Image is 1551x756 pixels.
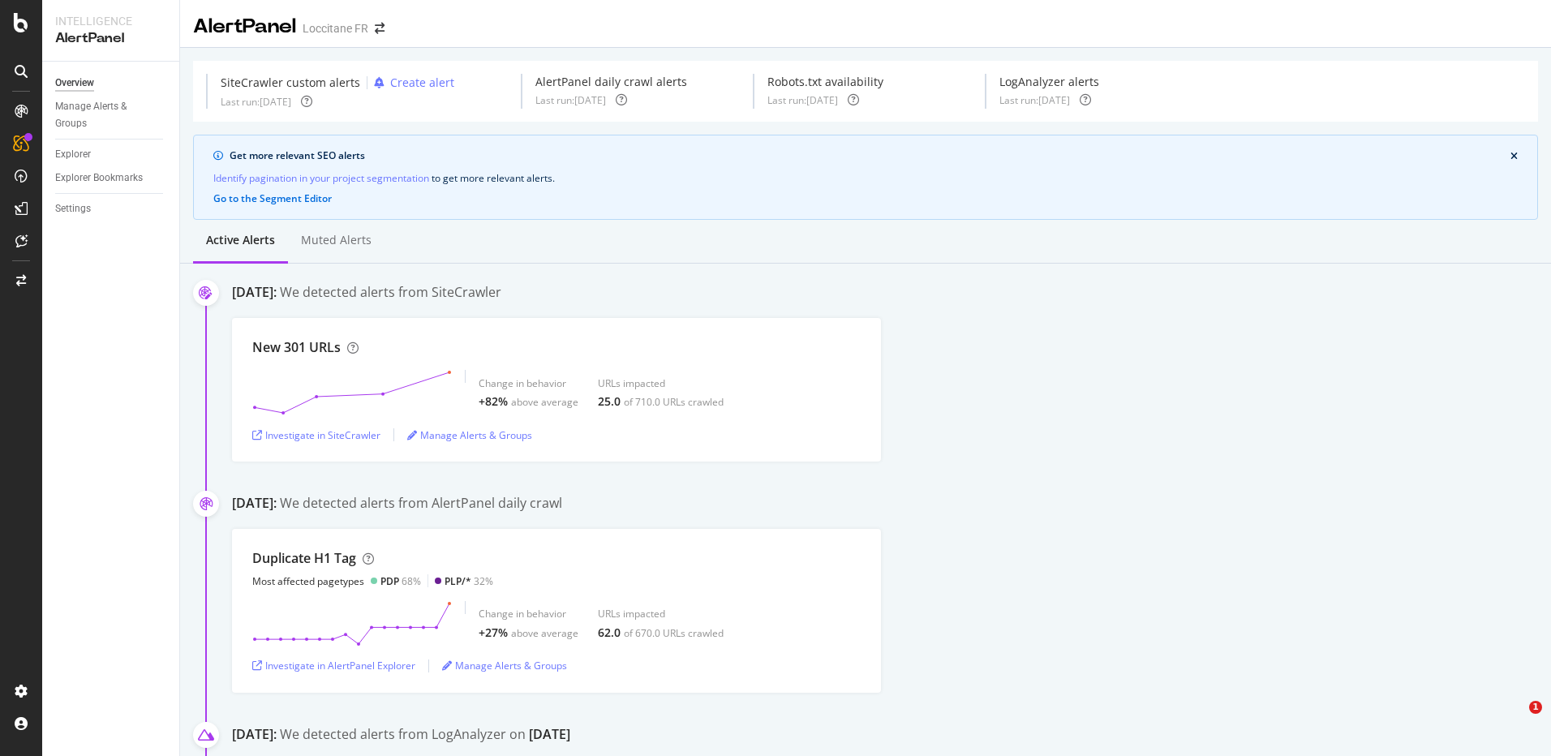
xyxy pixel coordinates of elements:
div: Overview [55,75,94,92]
div: URLs impacted [598,376,724,390]
div: [DATE]: [232,494,277,513]
div: of 670.0 URLs crawled [624,626,724,640]
div: LogAnalyzer alerts [999,74,1099,90]
div: SiteCrawler custom alerts [221,75,360,91]
div: 68% [380,574,421,588]
div: Last run: [DATE] [221,95,291,109]
div: Change in behavior [479,376,578,390]
div: info banner [193,135,1538,220]
div: above average [511,395,578,409]
div: PDP [380,574,399,588]
div: Get more relevant SEO alerts [230,148,1510,163]
div: Loccitane FR [303,20,368,37]
div: Manage Alerts & Groups [55,98,153,132]
div: URLs impacted [598,607,724,621]
a: Explorer Bookmarks [55,170,168,187]
div: arrow-right-arrow-left [375,23,385,34]
a: Identify pagination in your project segmentation [213,170,429,187]
div: Duplicate H1 Tag [252,549,356,568]
div: above average [511,626,578,640]
div: 62.0 [598,625,621,641]
div: Last run: [DATE] [535,93,606,107]
div: New 301 URLs [252,338,341,357]
div: AlertPanel [193,13,296,41]
div: +82% [479,393,508,410]
div: [DATE] [529,725,570,744]
a: Manage Alerts & Groups [407,428,532,442]
div: Create alert [390,75,454,91]
div: Settings [55,200,91,217]
button: Create alert [367,74,454,92]
div: Last run: [DATE] [767,93,838,107]
div: Robots.txt availability [767,74,883,90]
button: Manage Alerts & Groups [407,422,532,448]
div: of 710.0 URLs crawled [624,395,724,409]
div: PLP/* [445,574,471,588]
a: Overview [55,75,168,92]
div: +27% [479,625,508,641]
div: Explorer [55,146,91,163]
a: Manage Alerts & Groups [442,659,567,672]
div: Explorer Bookmarks [55,170,143,187]
div: Last run: [DATE] [999,93,1070,107]
div: We detected alerts from SiteCrawler [280,283,501,302]
iframe: Intercom live chat [1496,701,1535,740]
div: to get more relevant alerts . [213,170,1518,187]
div: Muted alerts [301,232,372,248]
a: Manage Alerts & Groups [55,98,168,132]
div: We detected alerts from LogAnalyzer on [280,725,570,747]
div: Change in behavior [479,607,578,621]
a: Investigate in SiteCrawler [252,428,380,442]
button: Investigate in SiteCrawler [252,422,380,448]
div: 25.0 [598,393,621,410]
button: Go to the Segment Editor [213,193,332,204]
div: Active alerts [206,232,275,248]
div: [DATE]: [232,283,277,302]
button: Investigate in AlertPanel Explorer [252,653,415,679]
span: 1 [1529,701,1542,714]
div: [DATE]: [232,725,277,747]
a: Settings [55,200,168,217]
a: Explorer [55,146,168,163]
button: Manage Alerts & Groups [442,653,567,679]
div: AlertPanel [55,29,166,48]
div: Most affected pagetypes [252,574,364,588]
a: Investigate in AlertPanel Explorer [252,659,415,672]
div: Intelligence [55,13,166,29]
div: AlertPanel daily crawl alerts [535,74,687,90]
div: We detected alerts from AlertPanel daily crawl [280,494,562,513]
div: 32% [445,574,493,588]
button: close banner [1506,148,1522,165]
